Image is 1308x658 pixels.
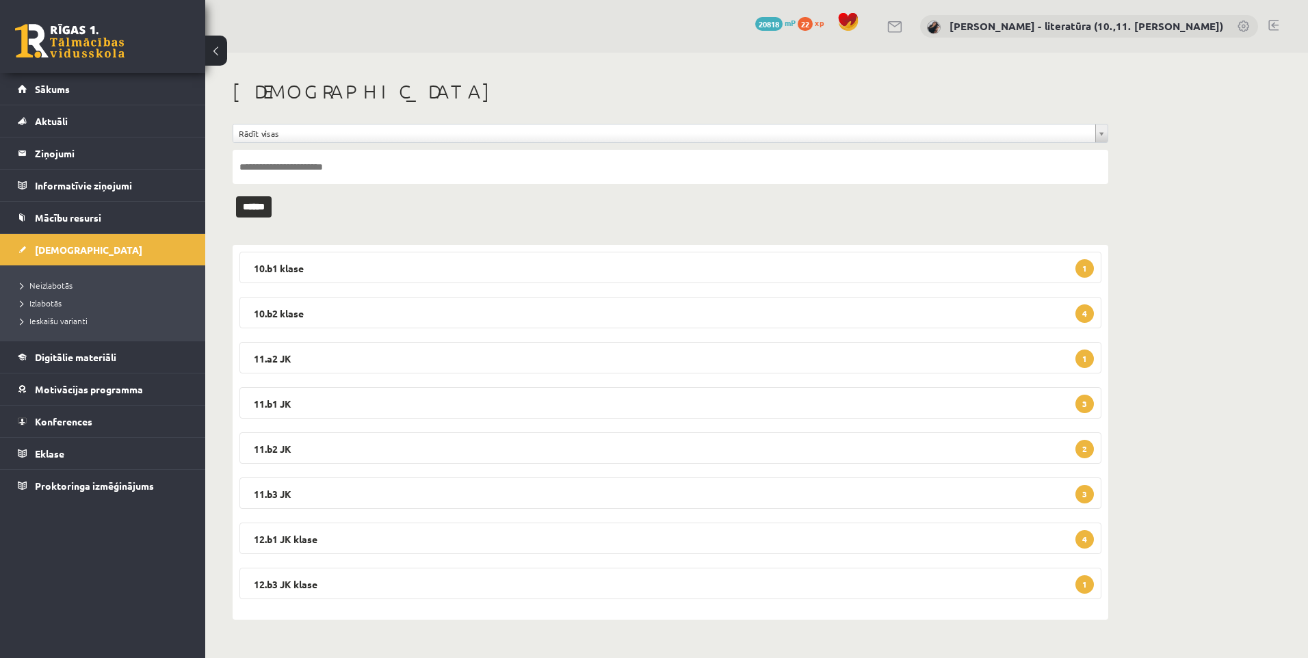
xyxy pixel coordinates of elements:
[35,115,68,127] span: Aktuāli
[950,19,1223,33] a: [PERSON_NAME] - literatūra (10.,11. [PERSON_NAME])
[18,170,188,201] a: Informatīvie ziņojumi
[21,279,192,291] a: Neizlabotās
[1075,440,1094,458] span: 2
[35,211,101,224] span: Mācību resursi
[18,406,188,437] a: Konferences
[239,432,1101,464] legend: 11.b2 JK
[18,438,188,469] a: Eklase
[755,17,796,28] a: 20818 mP
[239,297,1101,328] legend: 10.b2 klase
[927,21,941,34] img: Samanta Balode - literatūra (10.,11. klase)
[1075,575,1094,594] span: 1
[233,124,1108,142] a: Rādīt visas
[1075,530,1094,549] span: 4
[21,315,88,326] span: Ieskaišu varianti
[239,523,1101,554] legend: 12.b1 JK klase
[35,137,188,169] legend: Ziņojumi
[35,415,92,427] span: Konferences
[15,24,125,58] a: Rīgas 1. Tālmācības vidusskola
[798,17,830,28] a: 22 xp
[18,470,188,501] a: Proktoringa izmēģinājums
[239,342,1101,373] legend: 11.a2 JK
[21,315,192,327] a: Ieskaišu varianti
[18,373,188,405] a: Motivācijas programma
[18,341,188,373] a: Digitālie materiāli
[21,298,62,308] span: Izlabotās
[1075,485,1094,503] span: 3
[21,297,192,309] a: Izlabotās
[21,280,73,291] span: Neizlabotās
[1075,304,1094,323] span: 4
[18,73,188,105] a: Sākums
[1075,259,1094,278] span: 1
[233,80,1108,103] h1: [DEMOGRAPHIC_DATA]
[239,252,1101,283] legend: 10.b1 klase
[35,447,64,460] span: Eklase
[35,244,142,256] span: [DEMOGRAPHIC_DATA]
[239,568,1101,599] legend: 12.b3 JK klase
[239,124,1090,142] span: Rādīt visas
[1075,350,1094,368] span: 1
[239,387,1101,419] legend: 11.b1 JK
[798,17,813,31] span: 22
[18,105,188,137] a: Aktuāli
[239,477,1101,509] legend: 11.b3 JK
[785,17,796,28] span: mP
[35,170,188,201] legend: Informatīvie ziņojumi
[35,383,143,395] span: Motivācijas programma
[755,17,783,31] span: 20818
[815,17,824,28] span: xp
[1075,395,1094,413] span: 3
[18,137,188,169] a: Ziņojumi
[35,83,70,95] span: Sākums
[35,479,154,492] span: Proktoringa izmēģinājums
[18,234,188,265] a: [DEMOGRAPHIC_DATA]
[18,202,188,233] a: Mācību resursi
[35,351,116,363] span: Digitālie materiāli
